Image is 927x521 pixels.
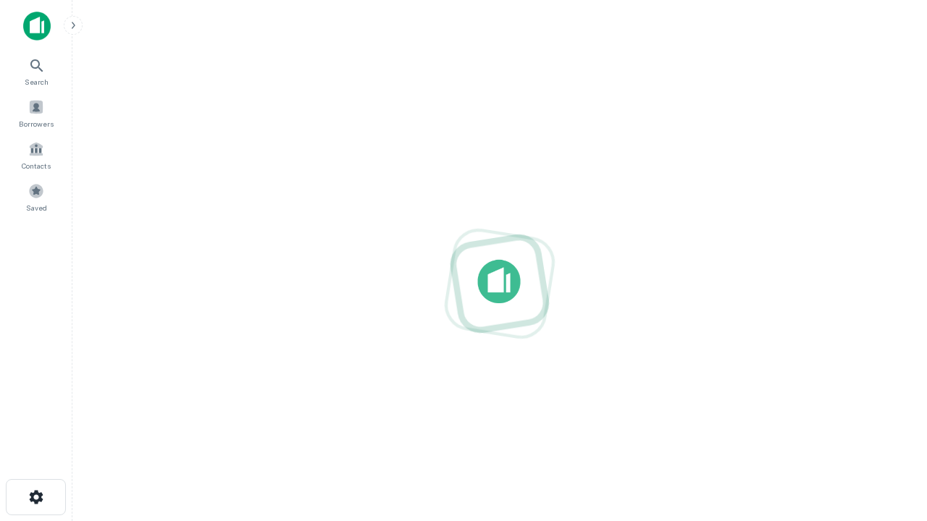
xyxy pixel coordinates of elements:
a: Contacts [4,135,68,174]
span: Search [25,76,49,88]
a: Saved [4,177,68,216]
span: Contacts [22,160,51,171]
a: Search [4,51,68,90]
span: Borrowers [19,118,54,130]
span: Saved [26,202,47,213]
img: capitalize-icon.png [23,12,51,41]
a: Borrowers [4,93,68,132]
iframe: Chat Widget [855,405,927,475]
